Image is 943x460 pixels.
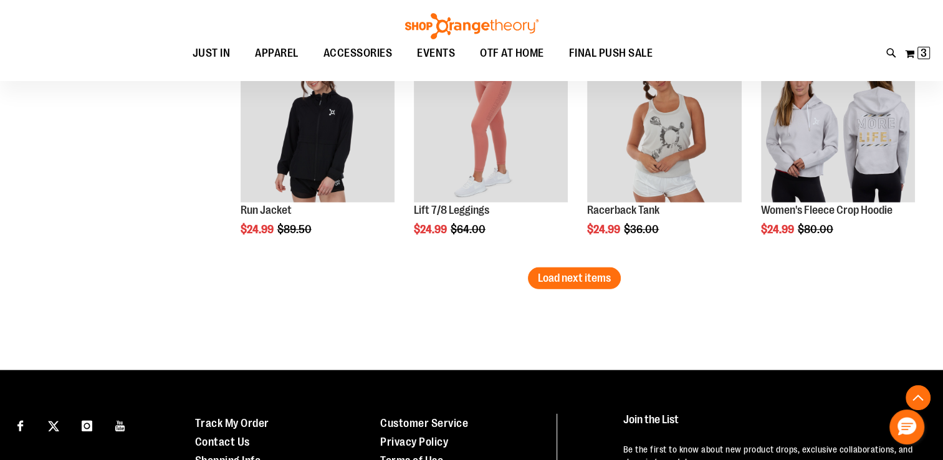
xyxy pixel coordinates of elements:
span: APPAREL [255,39,299,67]
a: Women's Fleece Crop Hoodie [761,204,893,216]
a: Racerback Tank [587,204,659,216]
a: EVENTS [404,39,467,68]
a: Product image for Lift 7/8 LeggingsSALE [414,49,568,204]
img: Product image for Racerback Tank [587,49,741,203]
img: Product image for Womens Fleece Crop Hoodie [761,49,915,203]
a: ACCESSORIES [311,39,405,68]
span: $80.00 [798,223,835,236]
a: JUST IN [180,39,243,68]
span: $64.00 [451,223,487,236]
span: $24.99 [241,223,275,236]
span: ACCESSORIES [323,39,393,67]
a: Visit our Youtube page [110,414,132,436]
a: Visit our Facebook page [9,414,31,436]
span: Load next items [538,272,611,284]
a: FINAL PUSH SALE [557,39,666,67]
span: $36.00 [624,223,661,236]
div: product [581,42,747,267]
span: EVENTS [417,39,455,67]
a: Visit our Instagram page [76,414,98,436]
div: product [408,42,574,267]
img: Twitter [48,421,59,432]
span: $24.99 [761,223,796,236]
span: OTF AT HOME [480,39,544,67]
a: Run Jacket [241,204,292,216]
span: JUST IN [193,39,231,67]
h4: Join the List [623,414,918,437]
button: Hello, have a question? Let’s chat. [889,410,924,444]
a: Contact Us [195,436,250,448]
a: Product image for Racerback TankSALE [587,49,741,204]
img: Shop Orangetheory [403,13,540,39]
div: product [234,42,401,267]
span: 3 [921,47,927,59]
img: Product image for Run Jacket [241,49,395,203]
a: Visit our X page [43,414,65,436]
span: $89.50 [277,223,314,236]
a: APPAREL [242,39,311,68]
span: $24.99 [587,223,622,236]
a: Lift 7/8 Leggings [414,204,489,216]
span: FINAL PUSH SALE [569,39,653,67]
button: Back To Top [906,385,931,410]
a: Track My Order [195,417,269,429]
a: OTF AT HOME [467,39,557,68]
a: Product image for Womens Fleece Crop HoodieSALE [761,49,915,204]
img: Product image for Lift 7/8 Leggings [414,49,568,203]
span: $24.99 [414,223,449,236]
a: Privacy Policy [380,436,448,448]
a: Product image for Run JacketSALE [241,49,395,204]
button: Load next items [528,267,621,289]
a: Customer Service [380,417,468,429]
div: product [755,42,921,267]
